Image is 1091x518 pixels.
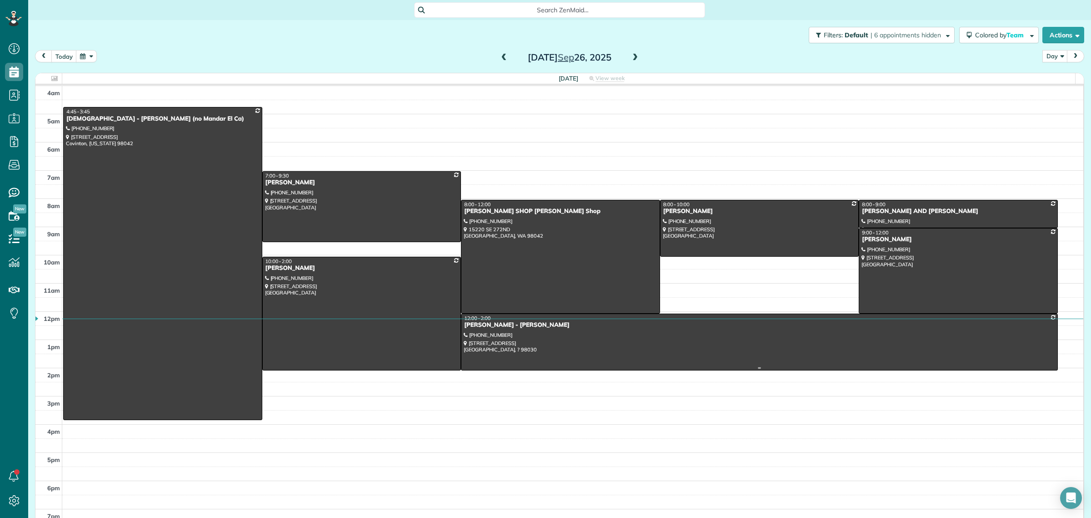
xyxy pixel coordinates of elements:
span: 9:00 - 12:00 [862,229,888,236]
div: [PERSON_NAME] SHOP [PERSON_NAME] Shop [464,208,657,215]
div: Open Intercom Messenger [1060,487,1082,509]
span: Team [1006,31,1025,39]
span: 8:00 - 12:00 [464,201,490,208]
span: 8:00 - 9:00 [862,201,886,208]
button: prev [35,50,52,62]
span: 6am [47,146,60,153]
span: 5pm [47,456,60,463]
span: 7am [47,174,60,181]
a: Filters: Default | 6 appointments hidden [804,27,955,43]
span: 10am [44,259,60,266]
button: today [51,50,77,62]
span: Sep [558,51,574,63]
span: 8:00 - 10:00 [663,201,690,208]
span: 2pm [47,371,60,379]
button: Filters: Default | 6 appointments hidden [809,27,955,43]
div: [PERSON_NAME] [265,179,459,187]
span: 1pm [47,343,60,350]
span: 8am [47,202,60,209]
span: Filters: [824,31,843,39]
div: [DEMOGRAPHIC_DATA] - [PERSON_NAME] (no Mandar El Ca) [66,115,260,123]
span: 4pm [47,428,60,435]
span: 10:00 - 2:00 [265,258,292,264]
span: 11am [44,287,60,294]
span: View week [596,75,625,82]
span: Default [845,31,869,39]
div: [PERSON_NAME] - [PERSON_NAME] [464,321,1055,329]
span: 4:45 - 3:45 [66,108,90,115]
span: 3pm [47,400,60,407]
button: Colored byTeam [959,27,1039,43]
button: Day [1042,50,1068,62]
div: [PERSON_NAME] [265,264,459,272]
span: New [13,228,26,237]
div: [PERSON_NAME] [663,208,856,215]
div: [PERSON_NAME] AND [PERSON_NAME] [861,208,1055,215]
button: Actions [1042,27,1084,43]
span: 12pm [44,315,60,322]
span: 4am [47,89,60,96]
span: 6pm [47,484,60,492]
span: 7:00 - 9:30 [265,173,289,179]
span: | 6 appointments hidden [871,31,941,39]
span: Colored by [975,31,1027,39]
span: 9am [47,230,60,238]
span: 5am [47,117,60,125]
span: [DATE] [559,75,578,82]
span: 12:00 - 2:00 [464,315,490,321]
h2: [DATE] 26, 2025 [513,52,626,62]
button: next [1067,50,1084,62]
div: [PERSON_NAME] [861,236,1055,244]
span: New [13,204,26,213]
